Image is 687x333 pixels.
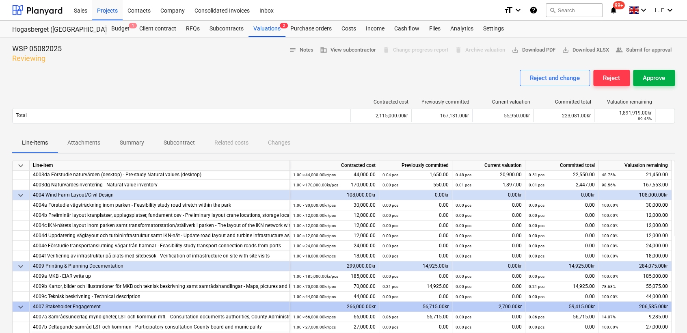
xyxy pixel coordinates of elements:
small: 0.00 pcs [382,254,398,258]
div: 0.00 [456,312,522,322]
small: 100.00% [602,223,618,228]
small: 98.56% [602,183,616,187]
small: 100.00% [602,294,618,299]
a: Analytics [445,21,478,37]
div: Previously committed [379,160,452,171]
small: 1.00 × 70,000.00kr / pcs [293,284,336,289]
button: Download PDF [508,44,559,56]
div: Reject and change [530,73,580,83]
div: 44,000.00 [293,292,376,302]
small: 100.00% [602,203,618,208]
div: Files [424,21,445,37]
small: 1.00 × 27,000.00kr / pcs [293,325,336,329]
span: search [549,7,556,13]
div: 185,000.00 [293,271,376,281]
div: 0.00kr [452,190,525,200]
small: 0.00 pcs [456,234,471,238]
div: 2,447.00 [529,180,595,190]
div: 56,715.00 [529,312,595,322]
span: save_alt [512,46,519,54]
div: 108,000.00kr [598,190,672,200]
p: Attachments [67,138,100,147]
div: 0.00 [456,241,522,251]
div: 4009c Teknisk beskrivning - Technical description [33,292,286,302]
div: 24,000.00 [602,241,668,251]
div: 167,553.00 [602,180,668,190]
div: Valuations [248,21,285,37]
div: 55,075.00 [602,281,668,292]
div: 4004c IKN-nätets layout inom parken samt transformatorstation/ställverk i parken - The layout of ... [33,221,286,231]
small: 1.00 × 18,000.00kr / pcs [293,254,336,258]
div: 108,000.00kr [290,190,379,200]
small: 0.00 pcs [529,325,544,329]
div: 1,897.00 [456,180,522,190]
small: 1.00 × 185,000.00kr / pcs [293,274,338,279]
div: 0.00 [529,251,595,261]
div: Previously committed [415,99,469,105]
small: 48.75% [602,173,616,177]
small: 0.00 pcs [456,284,471,289]
div: Chatt-widget [646,294,687,333]
small: 0.01 pcs [456,183,471,187]
div: 170,000.00 [293,180,376,190]
i: notifications [609,5,617,15]
div: 0.00 [456,251,522,261]
small: 1.00 × 66,000.00kr / pcs [293,315,336,319]
div: 0.00 [456,200,522,210]
small: 0.00 pcs [529,234,544,238]
div: 0.00 [529,292,595,302]
span: 1 [129,23,137,28]
small: 0.00 pcs [382,213,398,218]
div: 21,450.00 [602,170,668,180]
div: 12,000.00 [293,221,376,231]
div: 66,000.00 [293,312,376,322]
div: 0.00 [529,322,595,332]
div: 4009 Printing & Planning Documentation [33,261,286,271]
div: 4004d Uppdatering väglayout och turbininfrastruktur samt IKN-nät - Update road layout and turbine... [33,231,286,241]
small: 0.00 pcs [456,325,471,329]
button: Submit for approval [612,44,675,56]
div: 22,550.00 [529,170,595,180]
div: 4004f Verifiering av infrastruktur på plats med sitebesök - Verification of infrastructure on sit... [33,251,286,261]
div: 14,925.00kr [525,261,598,271]
a: Client contract [134,21,181,37]
div: 0.00 [382,271,449,281]
span: Download PDF [512,45,555,55]
a: Cash flow [389,21,424,37]
p: Summary [120,138,144,147]
div: 206,585.00kr [598,302,672,312]
div: 223,081.00kr [533,109,594,122]
iframe: Chat Widget [646,294,687,333]
div: 4004 Wind Farm Layout/Civil Design [33,190,286,200]
div: 1,650.00 [382,170,449,180]
span: View subcontractor [320,45,376,55]
a: Budget1 [106,21,134,37]
small: 0.00 pcs [529,254,544,258]
div: 0.00 [456,322,522,332]
small: 100.00% [602,274,618,279]
small: 0.00 pcs [456,203,471,208]
div: 0.00 [529,271,595,281]
div: 0.00 [382,322,449,332]
div: 0.00 [456,231,522,241]
div: Purchase orders [285,21,337,37]
div: 12,000.00 [293,231,376,241]
div: 0.00kr [379,190,452,200]
div: 0.00kr [525,190,598,200]
div: 20,900.00 [456,170,522,180]
p: Reviewing [12,54,62,63]
small: 0.00 pcs [529,244,544,248]
small: 100.00% [602,244,618,248]
button: Search [546,3,603,17]
div: 30,000.00 [293,200,376,210]
small: 0.00 pcs [529,223,544,228]
div: 0.00 [382,231,449,241]
div: Income [361,21,389,37]
button: View subcontractor [317,44,379,56]
small: 0.00 pcs [529,213,544,218]
small: 0.00 pcs [456,254,471,258]
div: 18,000.00 [602,251,668,261]
span: keyboard_arrow_down [16,262,26,271]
